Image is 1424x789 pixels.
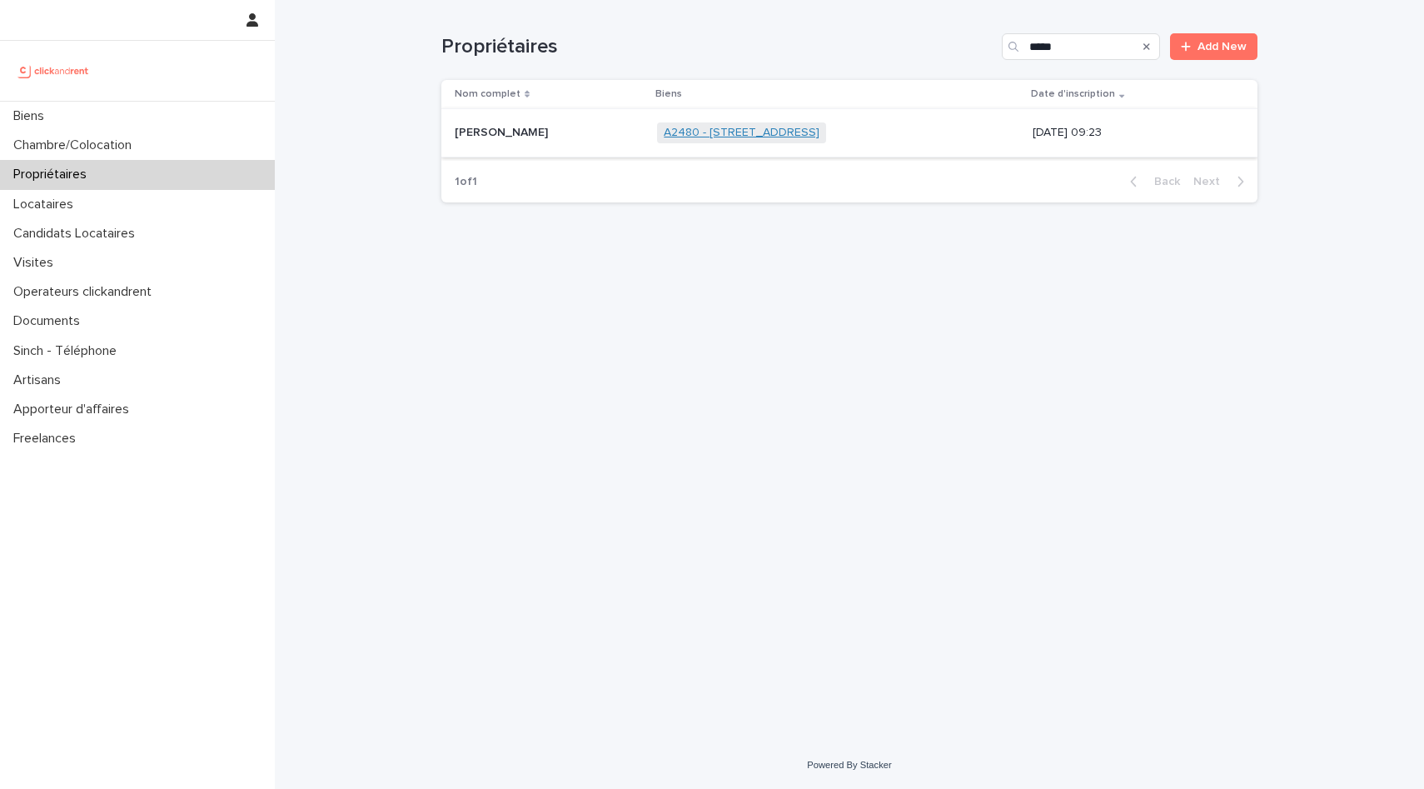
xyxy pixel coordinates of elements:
[1144,176,1180,187] span: Back
[1170,33,1257,60] a: Add New
[1197,41,1247,52] span: Add New
[455,122,551,140] p: [PERSON_NAME]
[7,431,89,447] p: Freelances
[441,162,490,202] p: 1 of 1
[807,760,891,770] a: Powered By Stacker
[7,284,165,300] p: Operateurs clickandrent
[7,372,74,388] p: Artisans
[655,85,682,103] p: Biens
[1187,174,1257,189] button: Next
[7,255,67,271] p: Visites
[441,35,995,59] h1: Propriétaires
[7,167,100,182] p: Propriétaires
[1117,174,1187,189] button: Back
[1193,176,1230,187] span: Next
[455,85,520,103] p: Nom complet
[7,226,148,242] p: Candidats Locataires
[1002,33,1160,60] input: Search
[7,402,142,417] p: Apporteur d'affaires
[13,54,94,87] img: UCB0brd3T0yccxBKYDjQ
[7,313,93,329] p: Documents
[1033,126,1231,140] p: [DATE] 09:23
[664,126,819,140] a: A2480 - [STREET_ADDRESS]
[7,343,130,359] p: Sinch - Téléphone
[7,137,145,153] p: Chambre/Colocation
[441,109,1257,157] tr: [PERSON_NAME][PERSON_NAME] A2480 - [STREET_ADDRESS] [DATE] 09:23
[7,108,57,124] p: Biens
[7,197,87,212] p: Locataires
[1031,85,1115,103] p: Date d'inscription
